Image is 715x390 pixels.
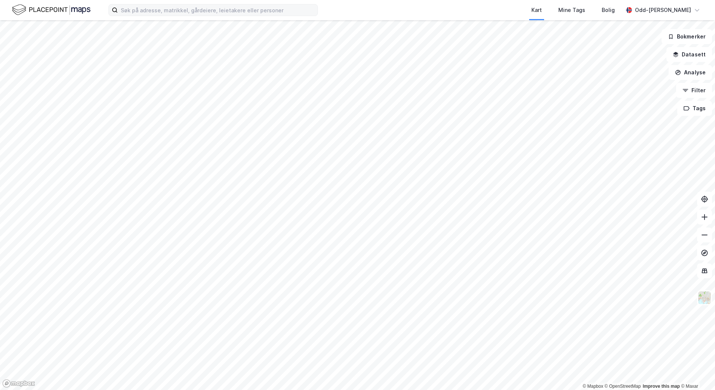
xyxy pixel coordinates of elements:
[643,384,680,389] a: Improve this map
[697,291,712,305] img: Z
[602,6,615,15] div: Bolig
[583,384,603,389] a: Mapbox
[531,6,542,15] div: Kart
[605,384,641,389] a: OpenStreetMap
[676,83,712,98] button: Filter
[678,354,715,390] iframe: Chat Widget
[666,47,712,62] button: Datasett
[678,354,715,390] div: Kontrollprogram for chat
[558,6,585,15] div: Mine Tags
[635,6,691,15] div: Odd-[PERSON_NAME]
[2,379,35,388] a: Mapbox homepage
[677,101,712,116] button: Tags
[669,65,712,80] button: Analyse
[118,4,317,16] input: Søk på adresse, matrikkel, gårdeiere, leietakere eller personer
[12,3,90,16] img: logo.f888ab2527a4732fd821a326f86c7f29.svg
[662,29,712,44] button: Bokmerker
